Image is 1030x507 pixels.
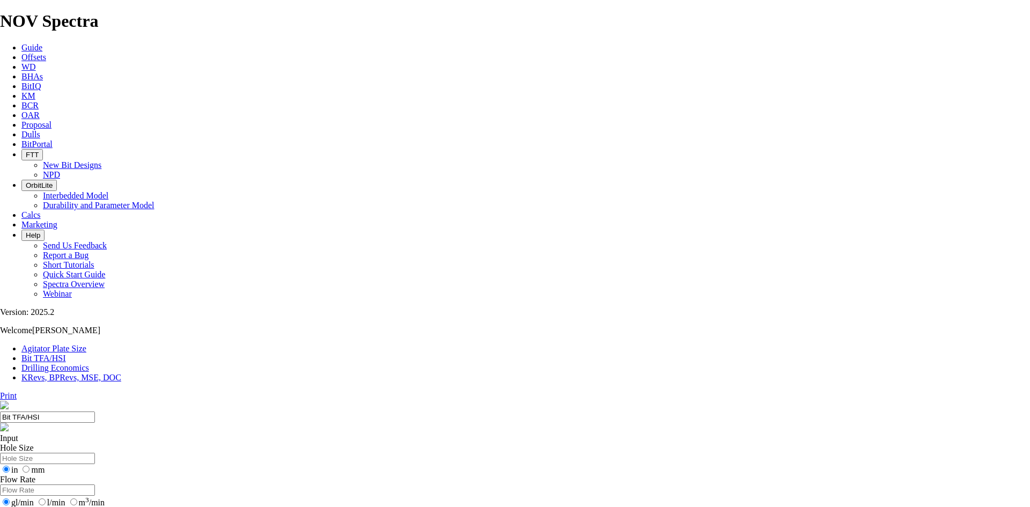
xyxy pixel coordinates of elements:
[68,498,105,507] label: m /min
[43,289,72,298] a: Webinar
[21,180,57,191] button: OrbitLite
[21,82,41,91] a: BitIQ
[43,160,101,170] a: New Bit Designs
[43,280,105,289] a: Spectra Overview
[21,43,42,52] a: Guide
[3,466,10,473] input: in
[43,241,107,250] a: Send Us Feedback
[21,373,121,382] a: KRevs, BPRevs, MSE, DOC
[21,344,86,353] a: Agitator Plate Size
[21,230,45,241] button: Help
[21,111,40,120] a: OAR
[26,151,39,159] span: FTT
[21,72,43,81] a: BHAs
[21,62,36,71] a: WD
[3,498,10,505] input: gl/min
[26,181,53,189] span: OrbitLite
[21,101,39,110] a: BCR
[43,251,89,260] a: Report a Bug
[70,498,77,505] input: m3/min
[21,53,46,62] a: Offsets
[21,130,40,139] a: Dulls
[20,465,45,474] label: mm
[85,496,89,504] sup: 3
[26,231,40,239] span: Help
[21,91,35,100] a: KM
[43,270,105,279] a: Quick Start Guide
[23,466,30,473] input: mm
[36,498,65,507] label: l/min
[32,326,100,335] span: [PERSON_NAME]
[21,120,51,129] a: Proposal
[43,191,108,200] a: Interbedded Model
[21,363,89,372] a: Drilling Economics
[21,210,41,219] a: Calcs
[21,149,43,160] button: FTT
[21,354,66,363] a: Bit TFA/HSI
[43,201,154,210] a: Durability and Parameter Model
[43,170,60,179] a: NPD
[21,220,57,229] a: Marketing
[39,498,46,505] input: l/min
[43,260,94,269] a: Short Tutorials
[21,139,53,149] a: BitPortal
